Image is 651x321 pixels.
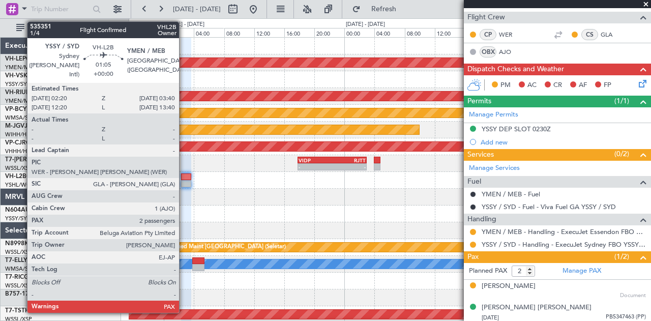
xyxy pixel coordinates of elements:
span: T7-RIC [5,274,24,280]
span: Flight Crew [467,12,505,23]
div: 12:00 [254,28,284,37]
a: N8998KGlobal 6000 [5,241,63,247]
a: B757-1757 [5,291,36,297]
div: - [299,164,332,170]
a: WMSA/SZB [5,265,35,273]
a: T7-[PERSON_NAME]Global 7500 [5,157,99,163]
a: WER [499,30,522,39]
span: PM [500,80,511,91]
div: 08:00 [224,28,254,37]
label: Planned PAX [469,266,507,276]
a: N604AUChallenger 604 [5,207,74,213]
a: WIHH/HLP [5,131,33,138]
div: 12:00 [435,28,465,37]
span: AF [579,80,587,91]
div: CS [581,29,598,40]
button: Refresh [347,1,408,17]
a: YSSY / SYD - Handling - ExecuJet Sydney FBO YSSY / SYD [482,240,646,249]
div: [DATE] - [DATE] [346,20,385,29]
div: CP [480,29,496,40]
span: Services [467,149,494,161]
a: WSSL/XSP [5,248,32,256]
a: T7-TSTHawker 900XP [5,308,67,314]
div: Planned Maint [GEOGRAPHIC_DATA] (Seletar) [166,240,286,255]
button: All Aircraft [11,20,110,36]
div: [DATE] - [DATE] [165,20,204,29]
span: T7-ELLY [5,257,27,264]
span: AC [527,80,537,91]
div: 08:00 [405,28,435,37]
a: T7-RICGlobal 6000 [5,274,58,280]
a: WSSL/XSP [5,282,32,289]
span: Handling [467,214,496,225]
span: Document [620,291,646,300]
div: OBX [480,46,496,57]
span: VH-L2B [5,173,26,180]
a: VH-VSKGlobal Express XRS [5,73,83,79]
a: Manage Services [469,163,520,173]
span: N8998K [5,241,28,247]
span: FP [604,80,611,91]
a: Manage PAX [563,266,601,276]
a: VH-L2BChallenger 604 [5,173,70,180]
div: [PERSON_NAME] [PERSON_NAME] [482,303,591,313]
div: 04:00 [374,28,404,37]
span: CR [553,80,562,91]
input: Trip Number [31,2,90,17]
div: VIDP [299,157,332,163]
div: 00:00 [344,28,374,37]
div: [PERSON_NAME] [482,281,536,291]
div: 04:00 [194,28,224,37]
div: 16:00 [284,28,314,37]
a: M-JGVJGlobal 5000 [5,123,62,129]
span: (1/2) [614,251,629,262]
a: VP-CJRG-650 [5,140,43,146]
div: YSSY DEP SLOT 0230Z [482,125,551,133]
span: Pax [467,251,479,263]
a: Manage Permits [469,110,518,120]
span: VH-RIU [5,90,26,96]
span: VP-CJR [5,140,26,146]
span: B757-1 [5,291,25,297]
span: (1/1) [614,96,629,106]
span: Refresh [363,6,405,13]
span: VH-LEP [5,56,26,62]
div: 20:00 [134,28,164,37]
a: YMEN / MEB - Fuel [482,190,540,198]
div: RJTT [332,157,366,163]
div: - [332,164,366,170]
a: YSHL/WOL [5,181,34,189]
a: YMEN/MEB [5,97,36,105]
a: YMEN / MEB - Handling - ExecuJet Essendon FBO YMEN / MEB [482,227,646,236]
a: AJO [499,47,522,56]
span: Dispatch Checks and Weather [467,64,564,75]
span: VP-BCY [5,106,27,112]
span: Permits [467,96,491,107]
span: [DATE] - [DATE] [173,5,221,14]
a: VH-LEPGlobal 6000 [5,56,61,62]
span: (0/2) [614,149,629,159]
a: VH-RIUHawker 800XP [5,90,68,96]
span: Fuel [467,176,481,188]
span: T7-[PERSON_NAME] [5,157,64,163]
a: WSSL/XSP [5,164,32,172]
span: M-JGVJ [5,123,27,129]
a: WMSA/SZB [5,114,35,122]
a: VHHH/HKG [5,148,35,155]
a: T7-ELLYG-550 [5,257,45,264]
a: VP-BCYGlobal 5000 [5,106,62,112]
a: YSSY/SYD [5,215,31,222]
div: 00:00 [164,28,194,37]
div: 20:00 [314,28,344,37]
a: YMEN/MEB [5,64,36,71]
a: YSSY / SYD - Fuel - Viva Fuel GA YSSY / SYD [482,202,616,211]
a: YSSY/SYD [5,80,31,88]
span: T7-TST [5,308,25,314]
span: N604AU [5,207,30,213]
a: GLA [601,30,624,39]
span: All Aircraft [26,24,107,32]
div: Add new [481,138,646,147]
span: VH-VSK [5,73,27,79]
